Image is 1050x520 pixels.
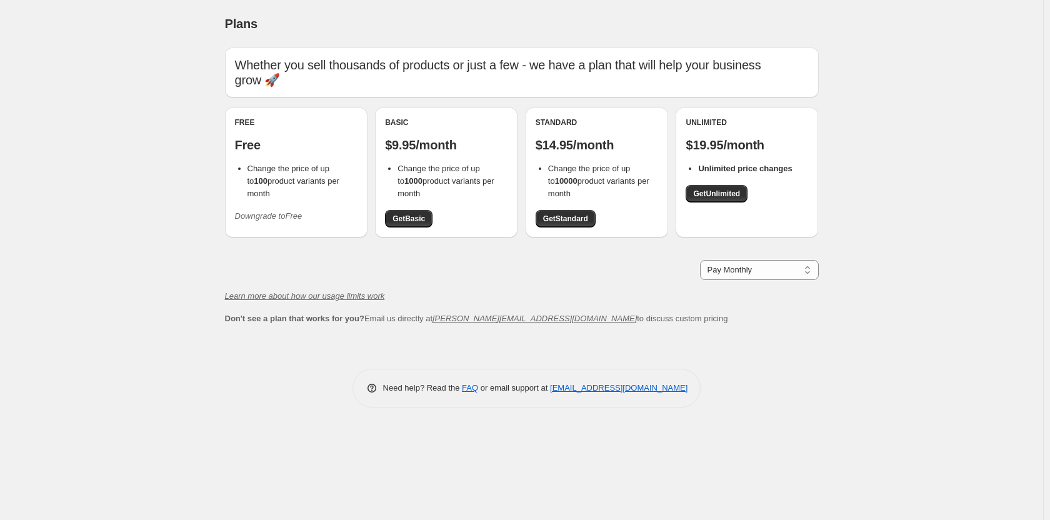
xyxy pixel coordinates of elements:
p: Free [235,137,357,152]
button: Downgrade toFree [227,206,310,226]
b: 100 [254,176,267,186]
span: Change the price of up to product variants per month [247,164,339,198]
b: Don't see a plan that works for you? [225,314,364,323]
b: 10000 [555,176,577,186]
a: [EMAIL_ADDRESS][DOMAIN_NAME] [550,383,687,392]
span: Change the price of up to product variants per month [548,164,649,198]
span: Change the price of up to product variants per month [397,164,494,198]
a: GetUnlimited [686,185,747,202]
div: Unlimited [686,117,808,127]
a: FAQ [462,383,478,392]
span: Get Unlimited [693,189,740,199]
a: GetStandard [536,210,596,227]
div: Free [235,117,357,127]
span: Get Basic [392,214,425,224]
div: Standard [536,117,658,127]
span: Get Standard [543,214,588,224]
span: Plans [225,17,257,31]
span: Need help? Read the [383,383,462,392]
p: $19.95/month [686,137,808,152]
b: Unlimited price changes [698,164,792,173]
span: or email support at [478,383,550,392]
div: Basic [385,117,507,127]
a: [PERSON_NAME][EMAIL_ADDRESS][DOMAIN_NAME] [432,314,637,323]
p: Whether you sell thousands of products or just a few - we have a plan that will help your busines... [235,57,809,87]
a: GetBasic [385,210,432,227]
span: Email us directly at to discuss custom pricing [225,314,728,323]
a: Learn more about how our usage limits work [225,291,385,301]
i: Downgrade to Free [235,211,302,221]
p: $9.95/month [385,137,507,152]
p: $14.95/month [536,137,658,152]
b: 1000 [404,176,422,186]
